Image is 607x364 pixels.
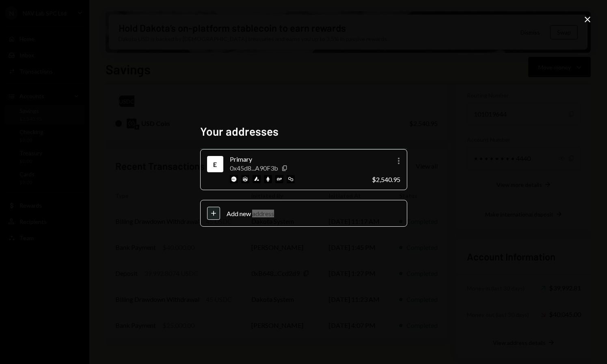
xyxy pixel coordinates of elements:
[253,175,261,183] img: avalanche-mainnet
[209,158,222,171] div: Ethereum
[287,175,295,183] img: polygon-mainnet
[241,175,249,183] img: arbitrum-mainnet
[227,210,400,217] div: Add new address
[264,175,272,183] img: ethereum-mainnet
[230,175,238,183] img: base-mainnet
[200,123,407,139] h2: Your addresses
[200,200,407,227] button: Add new address
[372,175,400,183] div: $2,540.95
[230,164,278,172] div: 0x45d8...A90F3b
[275,175,283,183] img: optimism-mainnet
[230,154,365,164] div: Primary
